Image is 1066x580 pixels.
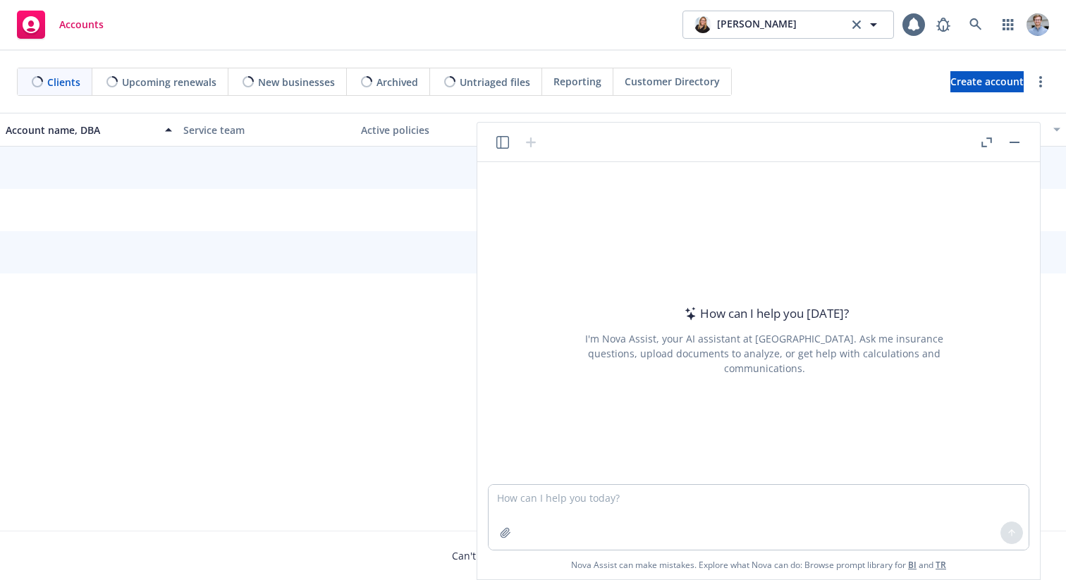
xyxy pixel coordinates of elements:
span: Archived [376,75,418,90]
span: Upcoming renewals [122,75,216,90]
span: New businesses [258,75,335,90]
span: [PERSON_NAME] [717,16,797,33]
span: Create account [950,68,1024,95]
a: BI [908,559,917,571]
button: Follow up date [888,113,1066,147]
span: Clients [47,75,80,90]
span: Can't find an account? [452,548,614,563]
a: more [1032,73,1049,90]
button: Active policies [355,113,533,147]
span: Nova Assist can make mistakes. Explore what Nova can do: Browse prompt library for and [571,550,946,579]
a: Report a Bug [929,11,957,39]
a: TR [936,559,946,571]
div: Account name, DBA [6,123,157,137]
button: Service team [178,113,355,147]
a: Switch app [994,11,1022,39]
span: Reporting [553,74,601,89]
a: clear selection [848,16,865,33]
div: Service team [183,123,350,137]
a: Accounts [11,5,109,44]
img: photo [1027,13,1049,36]
a: Search [962,11,990,39]
button: photo[PERSON_NAME]clear selection [682,11,894,39]
div: How can I help you [DATE]? [680,304,849,323]
button: Closest renewal date [711,113,888,147]
span: Untriaged files [460,75,530,90]
div: I'm Nova Assist, your AI assistant at [GEOGRAPHIC_DATA]. Ask me insurance questions, upload docum... [566,331,962,376]
span: Customer Directory [625,74,720,89]
div: Active policies [361,123,527,137]
button: Total premiums [533,113,711,147]
img: photo [694,16,711,33]
a: Create account [950,71,1024,92]
span: Accounts [59,19,104,30]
